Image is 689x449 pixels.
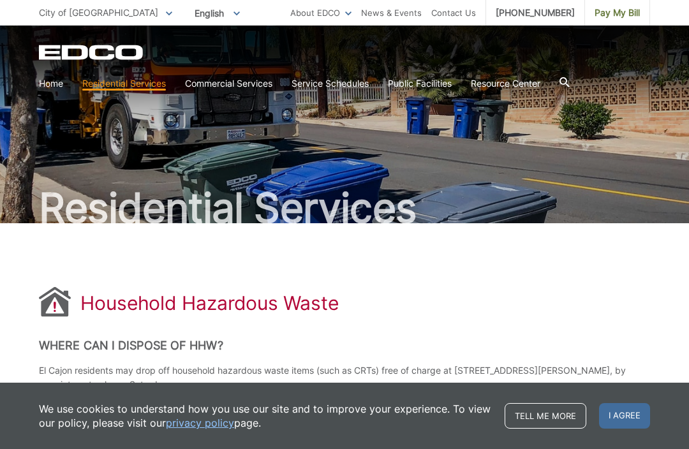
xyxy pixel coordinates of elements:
[361,6,422,20] a: News & Events
[82,77,166,91] a: Residential Services
[39,339,650,353] h2: Where Can I Dispose of HHW?
[39,188,650,228] h2: Residential Services
[292,77,369,91] a: Service Schedules
[39,402,492,430] p: We use cookies to understand how you use our site and to improve your experience. To view our pol...
[599,403,650,429] span: I agree
[39,77,63,91] a: Home
[431,6,476,20] a: Contact Us
[185,3,249,24] span: English
[290,6,352,20] a: About EDCO
[185,77,272,91] a: Commercial Services
[80,291,339,314] h1: Household Hazardous Waste
[471,77,540,91] a: Resource Center
[505,403,586,429] a: Tell me more
[39,364,650,392] p: El Cajon residents may drop off household hazardous waste items (such as CRTs) free of charge at ...
[39,45,145,60] a: EDCD logo. Return to the homepage.
[166,416,234,430] a: privacy policy
[388,77,452,91] a: Public Facilities
[39,7,158,18] span: City of [GEOGRAPHIC_DATA]
[595,6,640,20] span: Pay My Bill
